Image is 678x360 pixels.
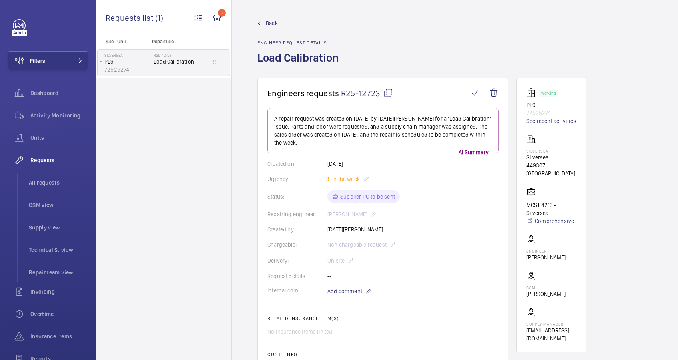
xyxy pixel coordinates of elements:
[29,201,88,209] span: CSM view
[526,326,576,342] p: [EMAIL_ADDRESS][DOMAIN_NAME]
[341,88,393,98] span: R25-12723
[526,161,576,177] p: 449307 [GEOGRAPHIC_DATA]
[526,153,576,161] p: Silversea
[30,89,88,97] span: Dashboard
[152,39,205,44] p: Repair title
[30,332,88,340] span: Insurance items
[526,149,576,153] p: Silversea
[257,50,343,78] h1: Load Calibration
[541,92,556,95] p: Working
[526,322,576,326] p: Supply manager
[29,268,88,276] span: Repair team view
[154,58,206,66] span: Load Calibration
[104,53,150,58] p: Silversea
[257,40,343,46] h2: Engineer request details
[96,39,149,44] p: Site - Unit
[30,310,88,318] span: Overtime
[526,117,576,125] a: See recent activities
[526,290,566,298] p: [PERSON_NAME]
[526,109,576,117] p: 72525274
[526,285,566,290] p: CSM
[29,179,88,187] span: All requests
[526,88,539,98] img: elevator.svg
[30,288,88,296] span: Invoicing
[274,115,492,147] p: A repair request was created on [DATE] by [DATE][PERSON_NAME] for a 'Load Calibration' issue. Par...
[267,352,499,357] h2: Quote info
[104,58,150,66] p: PL9
[106,13,155,23] span: Requests list
[266,19,278,27] span: Back
[327,287,362,295] span: Add comment
[30,134,88,142] span: Units
[267,316,499,321] h2: Related insurance item(s)
[526,101,576,109] p: PL9
[526,249,566,253] p: Engineer
[29,246,88,254] span: Technical S. view
[154,53,206,58] h2: R25-12723
[30,111,88,119] span: Activity Monitoring
[526,201,576,217] p: MCST 4213 - Silversea
[30,156,88,164] span: Requests
[104,66,150,74] p: 72525274
[8,51,88,70] button: Filters
[526,253,566,261] p: [PERSON_NAME]
[29,223,88,231] span: Supply view
[526,217,576,225] a: Comprehensive
[455,148,492,156] p: AI Summary
[267,88,339,98] span: Engineers requests
[30,57,45,65] span: Filters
